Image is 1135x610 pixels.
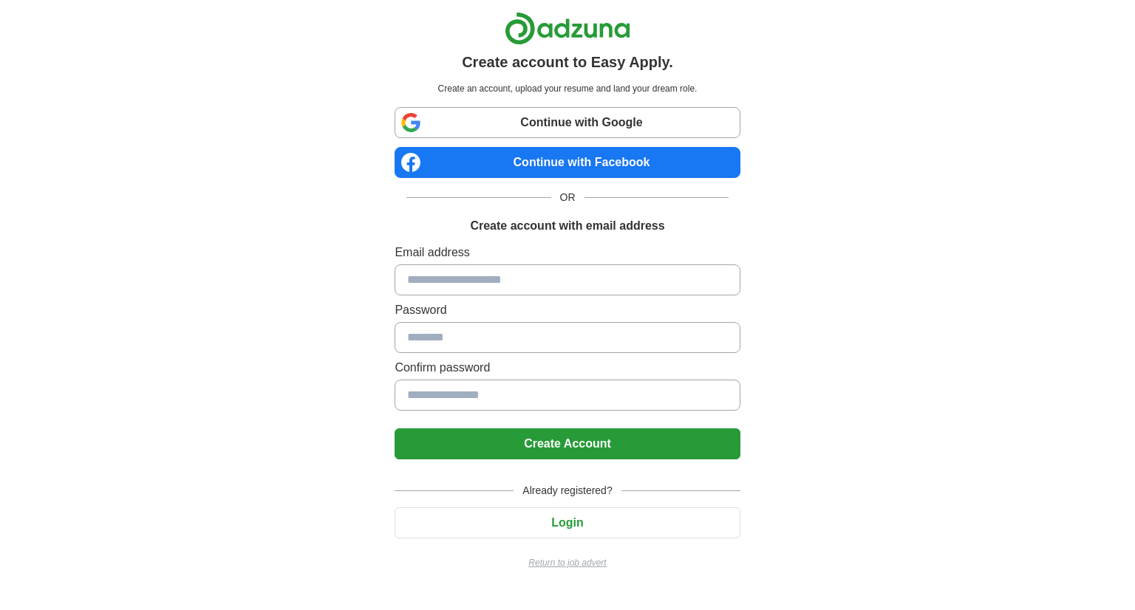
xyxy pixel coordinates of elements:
p: Create an account, upload your resume and land your dream role. [398,82,737,95]
label: Password [395,301,740,319]
a: Continue with Facebook [395,147,740,178]
a: Continue with Google [395,107,740,138]
label: Confirm password [395,359,740,377]
button: Login [395,507,740,538]
h1: Create account with email address [470,217,664,235]
span: OR [551,190,584,205]
button: Create Account [395,428,740,459]
label: Email address [395,244,740,261]
h1: Create account to Easy Apply. [462,51,673,73]
span: Already registered? [514,483,621,498]
img: Adzuna logo [505,12,630,45]
a: Login [395,516,740,529]
a: Return to job advert [395,556,740,569]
